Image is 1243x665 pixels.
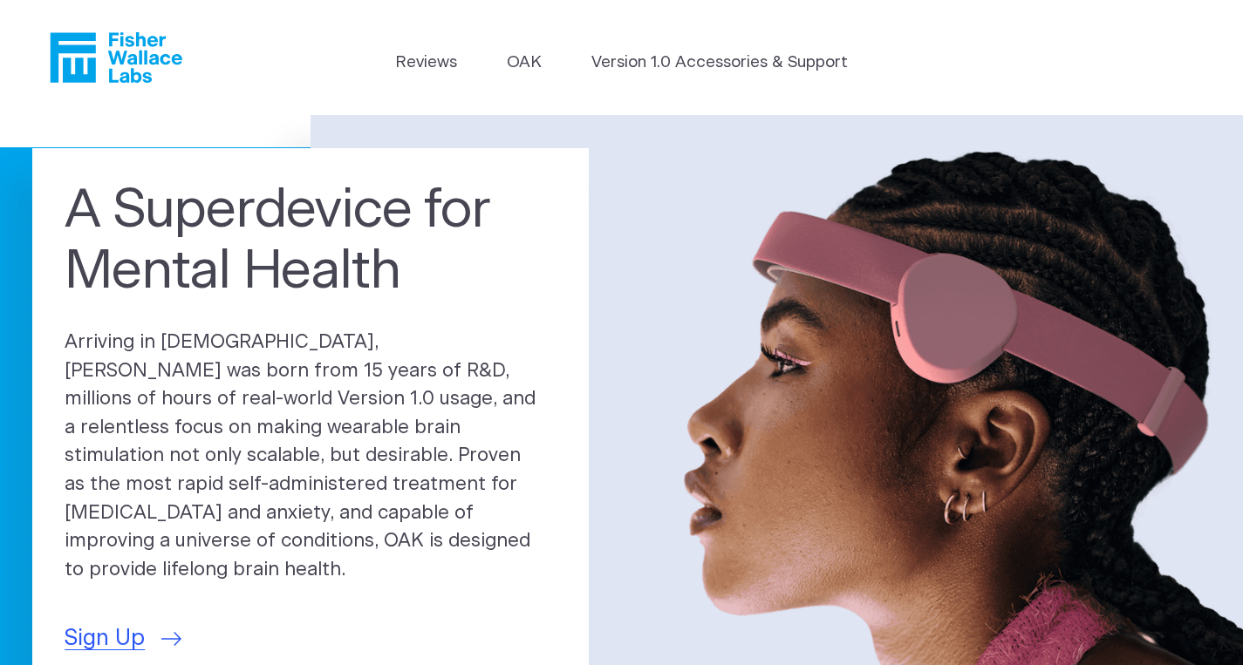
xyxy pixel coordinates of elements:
[65,180,557,303] h1: A Superdevice for Mental Health
[65,622,181,655] a: Sign Up
[50,32,182,83] a: Fisher Wallace
[591,51,848,75] a: Version 1.0 Accessories & Support
[395,51,457,75] a: Reviews
[65,622,145,655] span: Sign Up
[65,329,557,584] p: Arriving in [DEMOGRAPHIC_DATA], [PERSON_NAME] was born from 15 years of R&D, millions of hours of...
[507,51,542,75] a: OAK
